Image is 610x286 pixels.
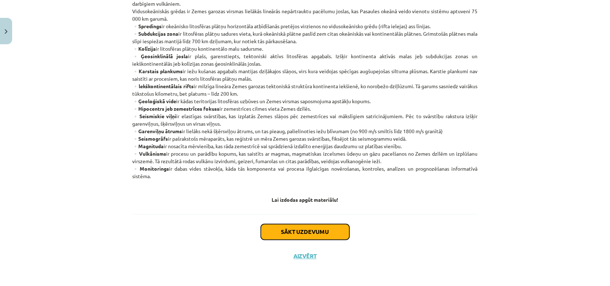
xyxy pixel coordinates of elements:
[139,128,182,134] strong: Garenviļņu ātrums
[133,165,169,172] strong: ▫️Monitorings
[133,113,177,119] strong: ▫️Seismiskie viļņi
[261,224,349,240] button: Sākt uzdevumu
[5,29,8,34] img: icon-close-lesson-0947bae3869378f0d4975bcd49f059093ad1ed9edebbc8119c70593378902aed.svg
[133,68,183,74] strong: ▫️Karstais plankums
[133,143,164,149] strong: ▫️Magnituda
[133,83,194,89] strong: ▫️lekškontinentālais rifts
[133,23,162,29] strong: ▫️Spredings
[133,135,168,142] strong: ▫️Seismogrāfs
[272,196,338,203] strong: Lai izdodas apgūt materiālu!
[133,98,177,104] strong: ▫️Ģeoloģiskā vide
[133,150,166,157] strong: ▫️Vulkānisms
[133,30,179,37] strong: ▫️Subdukcijas zona
[133,128,139,134] strong: ▫️
[133,53,188,59] strong: ▫️Ģeosinklinālā josla
[133,45,156,52] strong: ▫️Kolīzija
[133,105,220,112] strong: ▫️Hipocentrs jeb zemestrīces fokuss
[292,253,319,260] button: Aizvērt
